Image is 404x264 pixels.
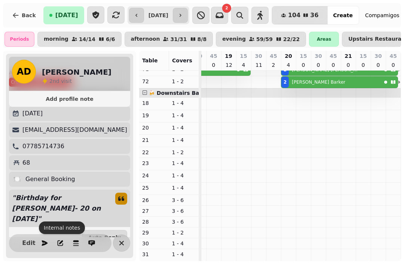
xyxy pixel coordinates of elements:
[4,32,34,47] div: Periods
[375,61,381,69] p: 0
[333,13,353,18] span: Create
[142,229,166,236] p: 29
[211,61,217,69] p: 0
[12,94,127,104] button: Add profile note
[22,142,64,151] p: 07785714736
[142,172,166,179] p: 24
[284,79,287,85] div: 2
[360,61,366,69] p: 0
[270,61,276,69] p: 2
[195,52,202,60] p: 30
[285,52,292,60] p: 20
[22,125,127,134] p: [EMAIL_ADDRESS][DOMAIN_NAME]
[49,78,53,84] span: 2
[22,158,30,167] p: 68
[255,61,261,69] p: 11
[216,32,306,47] button: evening59/5922/22
[172,196,196,204] p: 3 - 6
[142,112,166,119] p: 19
[142,196,166,204] p: 26
[18,96,121,102] span: Add profile note
[172,136,196,144] p: 1 - 4
[125,32,213,47] button: afternoon31/318/8
[142,159,166,167] p: 23
[142,218,166,226] p: 28
[327,6,359,24] button: Create
[24,240,33,246] span: Edit
[42,67,111,77] h2: [PERSON_NAME]
[198,37,207,42] p: 8 / 8
[142,58,158,63] span: Table
[292,79,345,85] p: [PERSON_NAME] Barker
[172,184,196,192] p: 1 - 4
[330,52,337,60] p: 45
[79,37,95,42] p: 14 / 14
[172,78,196,85] p: 1 - 2
[345,52,352,60] p: 21
[53,78,61,84] span: nd
[142,124,166,131] p: 20
[315,52,322,60] p: 30
[142,99,166,107] p: 18
[82,230,127,245] button: Auto-Reply
[39,221,85,234] div: Internal notes
[13,175,21,184] p: 🍽️
[142,78,166,85] p: 72
[300,61,306,69] p: 0
[390,52,397,60] p: 45
[142,184,166,192] p: 25
[241,61,247,69] p: 4
[22,109,43,118] p: [DATE]
[21,236,36,251] button: Edit
[374,52,382,60] p: 30
[55,12,78,18] span: [DATE]
[22,13,36,18] span: Back
[172,172,196,179] p: 1 - 4
[172,124,196,131] p: 1 - 4
[270,52,277,60] p: 45
[359,52,367,60] p: 15
[172,159,196,167] p: 1 - 4
[149,90,217,96] span: 🍻 Downstairs Bar Area
[285,61,291,69] p: 4
[142,240,166,247] p: 30
[142,136,166,144] p: 21
[315,61,321,69] p: 0
[44,36,68,42] p: morning
[288,12,300,18] span: 104
[255,52,262,60] p: 30
[225,52,232,60] p: 19
[172,112,196,119] p: 1 - 4
[210,52,217,60] p: 45
[390,61,396,69] p: 0
[9,190,109,227] p: " Birthday for [PERSON_NAME]- 20 on [DATE] "
[300,52,307,60] p: 15
[172,251,196,258] p: 1 - 4
[283,37,300,42] p: 22 / 22
[142,251,166,258] p: 31
[131,36,160,42] p: afternoon
[172,240,196,247] p: 1 - 4
[25,175,75,184] p: General Booking
[49,77,72,85] p: visit
[172,218,196,226] p: 3 - 6
[225,6,228,10] span: 2
[172,149,196,156] p: 1 - 2
[172,229,196,236] p: 1 - 2
[222,36,246,42] p: evening
[330,61,336,69] p: 0
[310,12,318,18] span: 36
[365,12,400,19] span: Compamigos
[43,6,84,24] button: [DATE]
[170,37,187,42] p: 31 / 31
[240,52,247,60] p: 15
[106,37,115,42] p: 6 / 6
[37,32,122,47] button: morning14/146/6
[142,149,166,156] p: 22
[256,37,273,42] p: 59 / 59
[309,32,339,47] div: Areas
[226,61,232,69] p: 12
[17,67,31,76] span: AD
[172,58,192,63] span: Covers
[6,6,42,24] button: Back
